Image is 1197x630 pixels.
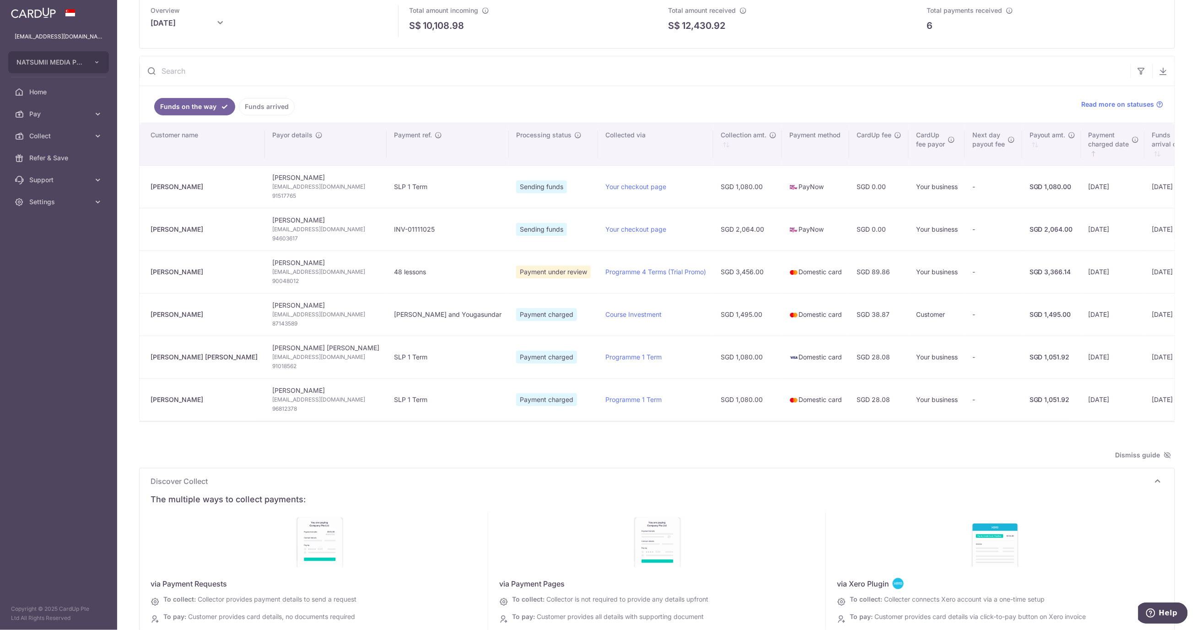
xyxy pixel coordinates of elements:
[29,153,90,163] span: Refer & Save
[29,131,90,141] span: Collect
[909,123,965,165] th: CardUpfee payor
[1082,100,1154,109] span: Read more on statuses
[1030,395,1074,404] div: SGD 1,051.92
[916,130,945,149] span: CardUp fee payor
[423,19,464,33] p: 10,108.98
[1116,450,1171,461] span: Dismiss guide
[849,250,909,293] td: SGD 89.86
[151,476,1164,487] p: Discover Collect
[884,595,1045,603] span: Collecter connects Xero account via a one-time setup
[668,19,680,33] span: S$
[410,6,479,14] span: Total amount incoming
[1030,267,1074,277] div: SGD 3,366.14
[605,396,662,403] a: Programme 1 Term
[789,225,798,234] img: paynow-md-4fe65508ce96feda548756c5ee0e473c78d4820b8ea51387c6e4ad89e58a5e61.png
[605,353,662,361] a: Programme 1 Term
[965,293,1022,336] td: -
[909,250,965,293] td: Your business
[29,109,90,119] span: Pay
[1081,293,1145,336] td: [DATE]
[272,395,379,404] span: [EMAIL_ADDRESS][DOMAIN_NAME]
[151,395,258,404] div: [PERSON_NAME]
[272,353,379,362] span: [EMAIL_ADDRESS][DOMAIN_NAME]
[265,208,387,250] td: [PERSON_NAME]
[713,336,782,378] td: SGD 1,080.00
[965,378,1022,421] td: -
[546,595,708,603] span: Collector is not required to provide any details upfront
[713,378,782,421] td: SGD 1,080.00
[272,267,379,277] span: [EMAIL_ADDRESS][DOMAIN_NAME]
[11,7,56,18] img: CardUp
[713,250,782,293] td: SGD 3,456.00
[789,268,798,277] img: mastercard-sm-87a3fd1e0bddd137fecb07648320f44c262e2538e7db6024463105ddbc961eb2.png
[1030,310,1074,319] div: SGD 1,495.00
[272,182,379,191] span: [EMAIL_ADDRESS][DOMAIN_NAME]
[499,578,825,589] div: via Payment Pages
[789,183,798,192] img: paynow-md-4fe65508ce96feda548756c5ee0e473c78d4820b8ea51387c6e4ad89e58a5e61.png
[598,123,713,165] th: Collected via
[151,310,258,319] div: [PERSON_NAME]
[789,396,798,405] img: mastercard-sm-87a3fd1e0bddd137fecb07648320f44c262e2538e7db6024463105ddbc961eb2.png
[1081,378,1145,421] td: [DATE]
[927,19,933,33] p: 6
[29,197,90,206] span: Settings
[909,165,965,208] td: Your business
[151,578,488,589] div: via Payment Requests
[516,266,591,278] span: Payment under review
[272,310,379,319] span: [EMAIL_ADDRESS][DOMAIN_NAME]
[1082,100,1164,109] a: Read more on statuses
[163,613,186,620] span: To pay:
[140,123,265,165] th: Customer name
[850,613,873,620] span: To pay:
[713,293,782,336] td: SGD 1,495.00
[265,378,387,421] td: [PERSON_NAME]
[516,130,572,140] span: Processing status
[272,225,379,234] span: [EMAIL_ADDRESS][DOMAIN_NAME]
[893,578,904,589] img: <span class="translation_missing" title="translation missing: en.collect_dashboard.discover.cards...
[151,225,258,234] div: [PERSON_NAME]
[265,123,387,165] th: Payor details
[605,268,706,276] a: Programme 4 Terms (Trial Promo)
[272,404,379,413] span: 96812378
[387,208,509,250] td: INV-01111025
[682,19,725,33] p: 12,430.92
[1152,130,1187,149] span: Funds arrival date
[837,578,1164,589] div: via Xero Plugin
[198,595,356,603] span: Collector provides payment details to send a request
[1030,182,1074,191] div: SGD 1,080.00
[909,336,965,378] td: Your business
[782,293,849,336] td: Domestic card
[516,351,577,364] span: Payment charged
[265,293,387,336] td: [PERSON_NAME]
[272,130,313,140] span: Payor details
[909,378,965,421] td: Your business
[849,208,909,250] td: SGD 0.00
[8,51,109,73] button: NATSUMII MEDIA PTE. LTD.
[154,98,235,115] a: Funds on the way
[387,123,509,165] th: Payment ref.
[782,250,849,293] td: Domestic card
[782,336,849,378] td: Domestic card
[265,250,387,293] td: [PERSON_NAME]
[1030,225,1074,234] div: SGD 2,064.00
[789,310,798,320] img: mastercard-sm-87a3fd1e0bddd137fecb07648320f44c262e2538e7db6024463105ddbc961eb2.png
[394,130,432,140] span: Payment ref.
[1081,123,1145,165] th: Paymentcharged date : activate to sort column ascending
[140,56,1131,86] input: Search
[1030,353,1074,362] div: SGD 1,051.92
[151,353,258,362] div: [PERSON_NAME] [PERSON_NAME]
[516,393,577,406] span: Payment charged
[782,165,849,208] td: PayNow
[713,123,782,165] th: Collection amt. : activate to sort column ascending
[668,6,736,14] span: Total amount received
[605,183,666,190] a: Your checkout page
[721,130,766,140] span: Collection amt.
[151,182,258,191] div: [PERSON_NAME]
[1089,130,1129,149] span: Payment charged date
[1081,165,1145,208] td: [DATE]
[272,362,379,371] span: 91018562
[410,19,421,33] span: S$
[849,336,909,378] td: SGD 28.08
[965,208,1022,250] td: -
[516,180,567,193] span: Sending funds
